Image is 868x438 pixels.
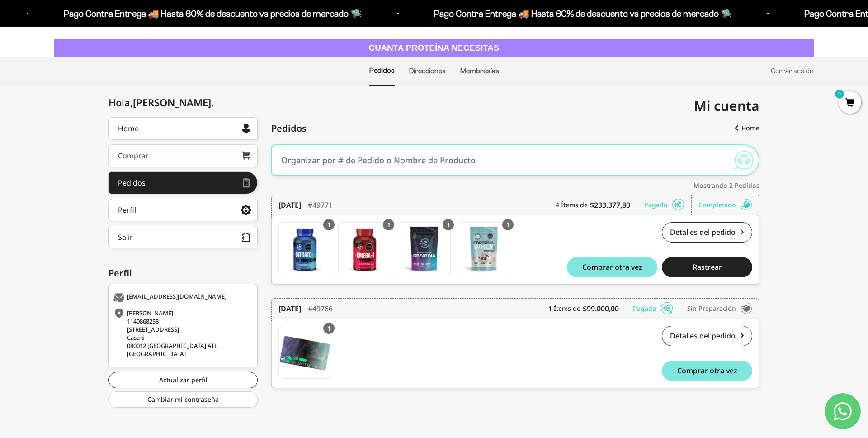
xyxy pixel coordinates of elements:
div: 4 Ítems de [556,195,637,215]
img: Translation missing: es.Membresía Anual [279,326,331,378]
span: Comprar otra vez [582,263,642,271]
img: Translation missing: es.Creatina Monohidrato [398,223,450,275]
a: Membresía Anual [278,326,331,379]
div: 1 [323,219,335,230]
div: Pagado [633,299,680,319]
div: #49766 [308,299,333,319]
b: $99.000,00 [583,303,619,314]
a: Perfil [108,199,258,221]
div: Pedidos [118,179,146,186]
img: Translation missing: es.Gomas con Citrato de Magnesio [279,223,331,275]
a: Pedidos [108,171,258,194]
a: Gomas con Omega 3 DHA y Prebióticos [338,222,391,275]
p: Pago Contra Entrega 🚚 Hasta 60% de descuento vs precios de mercado 🛸 [64,6,362,21]
a: Home [728,120,759,136]
div: Home [118,125,139,132]
a: Home [108,117,258,140]
a: Comprar [108,144,258,167]
img: Translation missing: es.Proteína Whey - Cookies & Cream - Cookies & Cream / 2 libras (910g) [458,223,510,275]
p: Pago Contra Entrega 🚚 Hasta 60% de descuento vs precios de mercado 🛸 [434,6,732,21]
div: #49771 [308,195,333,215]
time: [DATE] [278,303,301,314]
div: Perfil [108,267,258,280]
a: CUANTA PROTEÍNA NECESITAS [54,39,814,57]
button: Comprar otra vez [567,257,657,277]
div: Perfil [118,206,136,214]
a: Cambiar mi contraseña [108,391,258,408]
a: Detalles del pedido [662,326,752,346]
a: Detalles del pedido [662,222,752,243]
a: Pedidos [369,67,395,74]
a: Cerrar sesión [771,67,814,75]
div: [EMAIL_ADDRESS][DOMAIN_NAME] [113,293,250,302]
input: Organizar por # de Pedido o Nombre de Producto [281,147,722,174]
div: Salir [118,233,133,241]
img: Translation missing: es.Gomas con Omega 3 DHA y Prebióticos [339,223,391,275]
span: Mi cuenta [694,96,759,115]
a: Proteína Whey - Cookies & Cream - Cookies & Cream / 2 libras (910g) [458,222,510,275]
div: 1 [443,219,454,230]
button: Comprar otra vez [662,361,752,381]
a: Gomas con Citrato de Magnesio [278,222,331,275]
a: Creatina Monohidrato [398,222,451,275]
div: 1 [323,323,335,334]
div: 1 [383,219,394,230]
div: Mostrando 2 Pedidos [271,181,759,190]
button: Rastrear [662,257,752,277]
span: Rastrear [693,263,722,271]
span: [PERSON_NAME] [133,95,214,109]
a: Actualizar perfil [108,372,258,388]
div: 1 [502,219,514,230]
div: Hola, [108,97,214,108]
span: . [211,95,214,109]
div: [PERSON_NAME] 1140868258 [STREET_ADDRESS] Casa 6 080012 [GEOGRAPHIC_DATA] ATL [GEOGRAPHIC_DATA] [113,309,250,358]
a: 0 [839,98,861,108]
div: Completado [698,195,752,215]
a: Direcciones [409,67,446,75]
div: 1 Ítems de [548,299,626,319]
div: Sin preparación [687,299,752,319]
button: Salir [108,226,258,248]
time: [DATE] [278,200,301,210]
b: $233.377,80 [590,200,630,210]
a: Membresías [460,67,499,75]
div: Pagado [644,195,692,215]
span: Comprar otra vez [677,367,737,374]
span: Pedidos [271,122,307,135]
mark: 0 [834,89,845,100]
strong: CUANTA PROTEÍNA NECESITAS [369,43,500,52]
div: Comprar [118,152,149,159]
